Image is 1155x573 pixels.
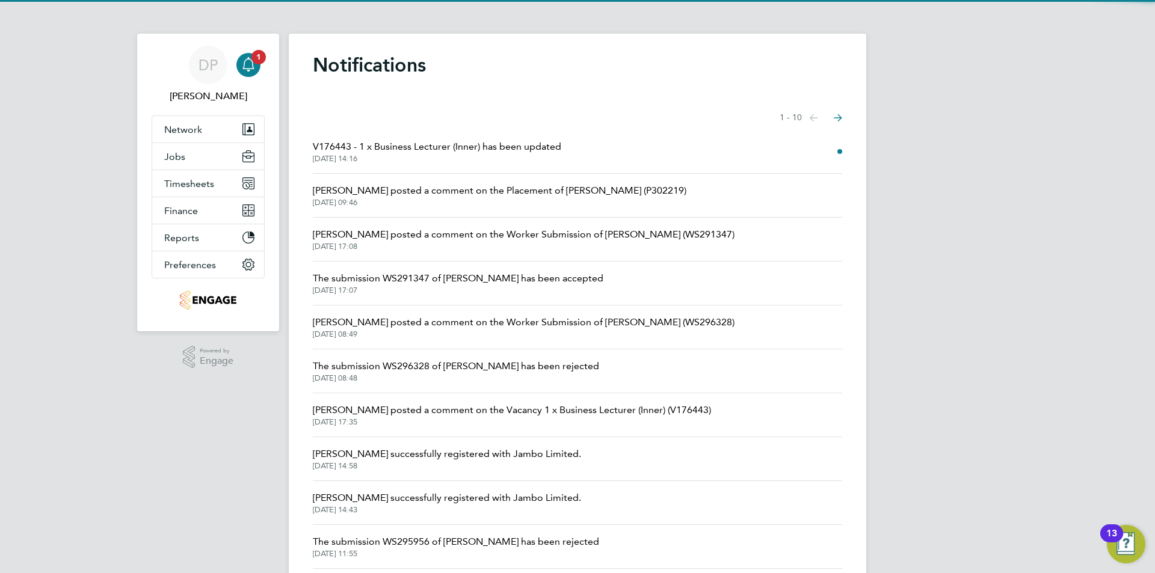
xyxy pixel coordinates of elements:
span: [DATE] 17:08 [313,242,735,251]
span: V176443 - 1 x Business Lecturer (Inner) has been updated [313,139,561,154]
span: [DATE] 14:43 [313,505,581,515]
a: [PERSON_NAME] posted a comment on the Worker Submission of [PERSON_NAME] (WS296328)[DATE] 08:49 [313,315,735,339]
a: 1 [236,46,260,84]
span: [PERSON_NAME] posted a comment on the Worker Submission of [PERSON_NAME] (WS296328) [313,315,735,329]
span: Engage [200,356,233,366]
nav: Main navigation [137,34,279,331]
button: Open Resource Center, 13 new notifications [1107,525,1145,563]
span: Powered by [200,346,233,356]
a: Powered byEngage [183,346,234,369]
img: jambo-logo-retina.png [180,290,236,310]
span: Preferences [164,259,216,271]
a: The submission WS295956 of [PERSON_NAME] has been rejected[DATE] 11:55 [313,535,599,559]
span: Finance [164,205,198,216]
span: Reports [164,232,199,244]
nav: Select page of notifications list [780,106,842,130]
span: [PERSON_NAME] successfully registered with Jambo Limited. [313,447,581,461]
a: DP[PERSON_NAME] [152,46,265,103]
span: [DATE] 09:46 [313,198,686,207]
a: V176443 - 1 x Business Lecturer (Inner) has been updated[DATE] 14:16 [313,139,561,164]
a: [PERSON_NAME] successfully registered with Jambo Limited.[DATE] 14:58 [313,447,581,471]
span: The submission WS295956 of [PERSON_NAME] has been rejected [313,535,599,549]
a: [PERSON_NAME] posted a comment on the Placement of [PERSON_NAME] (P302219)[DATE] 09:46 [313,183,686,207]
span: 1 - 10 [780,112,802,124]
a: Go to home page [152,290,265,310]
span: [DATE] 11:55 [313,549,599,559]
span: Network [164,124,202,135]
span: [PERSON_NAME] successfully registered with Jambo Limited. [313,491,581,505]
span: [DATE] 17:35 [313,417,711,427]
div: 13 [1106,533,1117,549]
span: Jobs [164,151,185,162]
button: Preferences [152,251,264,278]
a: The submission WS296328 of [PERSON_NAME] has been rejected[DATE] 08:48 [313,359,599,383]
span: [DATE] 08:49 [313,329,735,339]
a: [PERSON_NAME] posted a comment on the Worker Submission of [PERSON_NAME] (WS291347)[DATE] 17:08 [313,227,735,251]
span: [PERSON_NAME] posted a comment on the Worker Submission of [PERSON_NAME] (WS291347) [313,227,735,242]
h1: Notifications [313,53,842,77]
button: Network [152,116,264,142]
a: [PERSON_NAME] posted a comment on the Vacancy 1 x Business Lecturer (Inner) (V176443)[DATE] 17:35 [313,403,711,427]
span: [DATE] 14:16 [313,154,561,164]
span: The submission WS296328 of [PERSON_NAME] has been rejected [313,359,599,373]
span: Timesheets [164,178,214,189]
span: [DATE] 14:58 [313,461,581,471]
a: The submission WS291347 of [PERSON_NAME] has been accepted[DATE] 17:07 [313,271,603,295]
span: 1 [251,50,266,64]
span: The submission WS291347 of [PERSON_NAME] has been accepted [313,271,603,286]
span: DP [199,57,218,73]
button: Jobs [152,143,264,170]
span: [PERSON_NAME] posted a comment on the Placement of [PERSON_NAME] (P302219) [313,183,686,198]
button: Finance [152,197,264,224]
span: [DATE] 08:48 [313,373,599,383]
span: [DATE] 17:07 [313,286,603,295]
button: Timesheets [152,170,264,197]
button: Reports [152,224,264,251]
span: Danielle Page [152,89,265,103]
a: [PERSON_NAME] successfully registered with Jambo Limited.[DATE] 14:43 [313,491,581,515]
span: [PERSON_NAME] posted a comment on the Vacancy 1 x Business Lecturer (Inner) (V176443) [313,403,711,417]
